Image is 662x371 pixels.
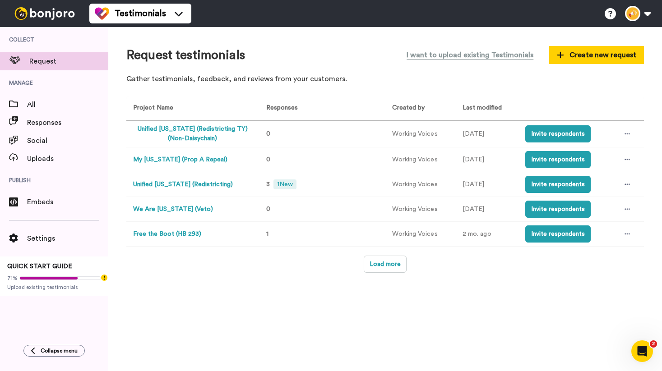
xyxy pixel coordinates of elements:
button: Create new request [549,46,644,64]
button: Invite respondents [525,201,591,218]
span: Request [29,56,108,67]
td: 2 mo. ago [456,222,518,247]
button: We Are [US_STATE] (Veto) [133,205,213,214]
span: Responses [263,105,298,111]
button: Free the Boot (HB 293) [133,229,201,239]
td: Working Voices [385,121,456,147]
td: [DATE] [456,147,518,172]
span: Uploads [27,153,108,164]
button: Unified [US_STATE] (Redistricting TY) (Non-Daisychain) [133,124,252,143]
span: 1 [266,231,269,237]
button: Load more [364,256,407,273]
span: Upload existing testimonials [7,284,101,291]
span: Social [27,135,108,146]
span: QUICK START GUIDE [7,263,72,270]
button: My [US_STATE] (Prop A Repeal) [133,155,227,165]
span: Embeds [27,197,108,207]
span: 0 [266,206,270,212]
button: Invite respondents [525,176,591,193]
span: 0 [266,156,270,163]
td: [DATE] [456,172,518,197]
div: Tooltip anchor [100,274,108,282]
span: Testimonials [115,7,166,20]
span: I want to upload existing Testimonials [407,50,533,60]
span: Responses [27,117,108,128]
td: [DATE] [456,197,518,222]
th: Project Name [126,96,256,121]
th: Last modified [456,96,518,121]
button: Invite respondents [525,225,591,243]
span: All [27,99,108,110]
span: Create new request [557,50,636,60]
button: I want to upload existing Testimonials [400,45,540,65]
button: Invite respondents [525,125,591,142]
span: 3 [266,181,270,188]
img: tm-color.svg [95,6,109,21]
td: Working Voices [385,147,456,172]
span: 0 [266,131,270,137]
td: Working Voices [385,172,456,197]
span: Settings [27,233,108,244]
button: Collapse menu [23,345,85,357]
h1: Request testimonials [126,48,245,62]
span: 2 [650,340,657,348]
img: bj-logo-header-white.svg [11,7,79,20]
p: Gather testimonials, feedback, and reviews from your customers. [126,74,644,84]
button: Invite respondents [525,151,591,168]
span: 1 New [273,179,296,189]
iframe: Intercom live chat [631,340,653,362]
span: Collapse menu [41,347,78,354]
button: Unified [US_STATE] (Redistricting) [133,180,233,189]
td: Working Voices [385,222,456,247]
td: [DATE] [456,121,518,147]
span: 71% [7,275,18,282]
th: Created by [385,96,456,121]
td: Working Voices [385,197,456,222]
